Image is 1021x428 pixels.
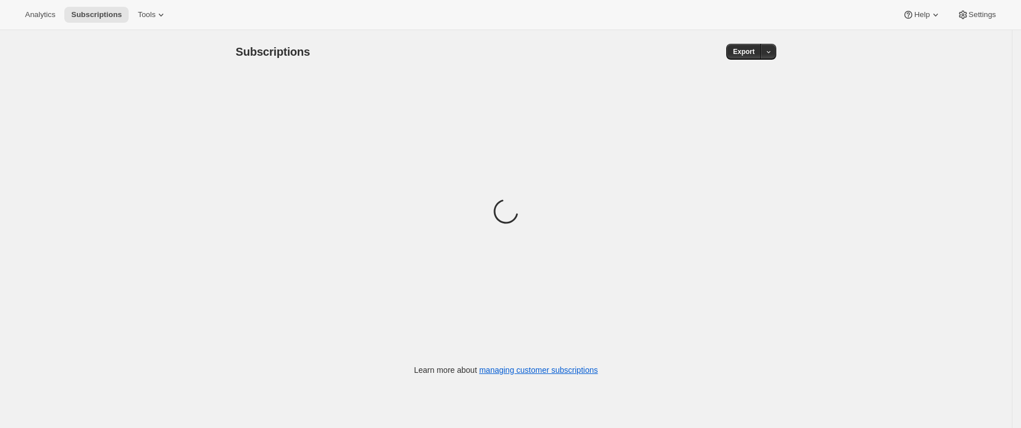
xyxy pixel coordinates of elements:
p: Learn more about [414,364,598,376]
button: Export [726,44,761,60]
button: Analytics [18,7,62,23]
span: Export [733,47,755,56]
button: Help [896,7,948,23]
span: Help [914,10,929,19]
span: Subscriptions [236,45,310,58]
button: Settings [950,7,1003,23]
span: Analytics [25,10,55,19]
span: Settings [969,10,996,19]
button: Tools [131,7,174,23]
span: Tools [138,10,155,19]
button: Subscriptions [64,7,129,23]
span: Subscriptions [71,10,122,19]
a: managing customer subscriptions [479,365,598,375]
